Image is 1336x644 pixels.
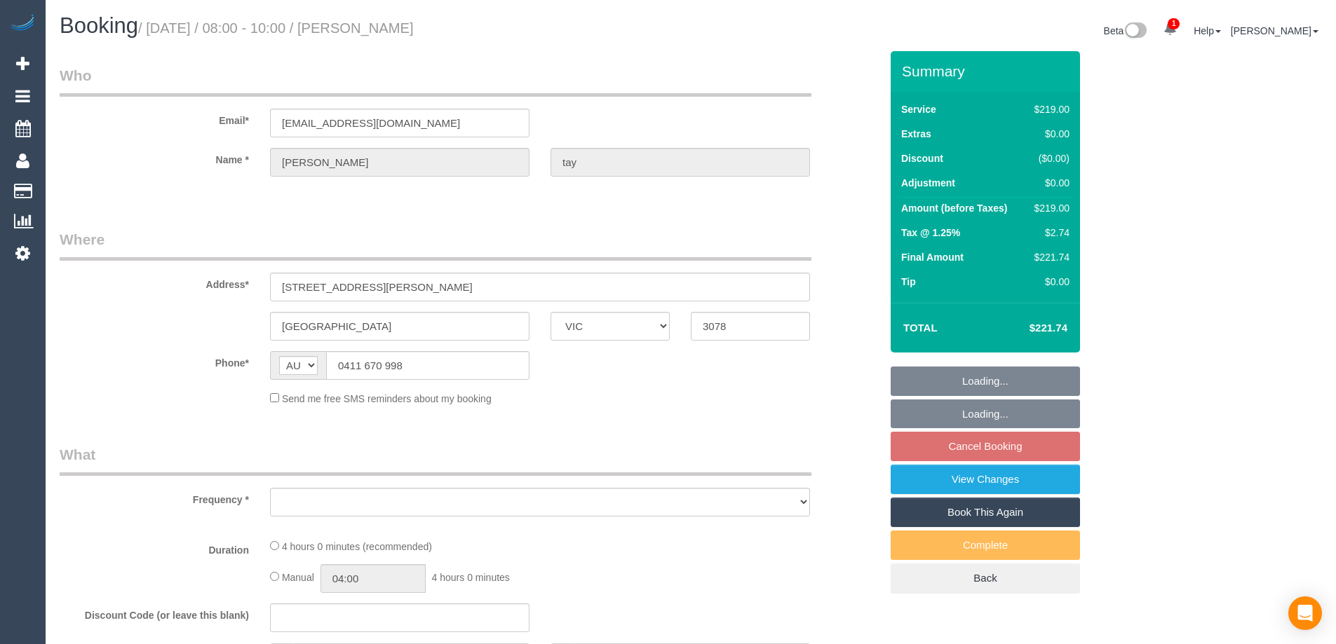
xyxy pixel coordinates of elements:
div: $0.00 [1029,176,1070,190]
a: Book This Again [891,498,1080,527]
strong: Total [903,322,938,334]
a: [PERSON_NAME] [1231,25,1318,36]
label: Service [901,102,936,116]
input: First Name* [270,148,529,177]
input: Email* [270,109,529,137]
div: $2.74 [1029,226,1070,240]
h3: Summary [902,63,1073,79]
legend: What [60,444,811,476]
label: Amount (before Taxes) [901,201,1007,215]
span: 4 hours 0 minutes [432,572,510,583]
label: Frequency * [49,488,259,507]
label: Discount Code (or leave this blank) [49,603,259,622]
label: Address* [49,273,259,292]
div: $219.00 [1029,102,1070,116]
legend: Who [60,65,811,97]
label: Email* [49,109,259,128]
a: Beta [1104,25,1147,36]
label: Phone* [49,351,259,370]
label: Extras [901,127,931,141]
label: Duration [49,538,259,557]
label: Name * [49,148,259,167]
a: Back [891,563,1080,593]
a: 1 [1156,14,1184,45]
label: Adjustment [901,176,955,190]
input: Post Code* [691,312,810,341]
span: Send me free SMS reminders about my booking [282,393,492,404]
input: Phone* [326,351,529,380]
a: View Changes [891,465,1080,494]
a: Help [1194,25,1221,36]
input: Suburb* [270,312,529,341]
div: ($0.00) [1029,151,1070,165]
div: $0.00 [1029,127,1070,141]
div: $219.00 [1029,201,1070,215]
label: Tip [901,275,916,289]
span: Booking [60,13,138,38]
label: Discount [901,151,943,165]
div: Open Intercom Messenger [1288,596,1322,630]
label: Tax @ 1.25% [901,226,960,240]
span: 1 [1168,18,1180,29]
img: Automaid Logo [8,14,36,34]
span: Manual [282,572,314,583]
legend: Where [60,229,811,261]
img: New interface [1124,22,1147,41]
label: Final Amount [901,250,964,264]
h4: $221.74 [987,322,1067,334]
div: $0.00 [1029,275,1070,289]
input: Last Name* [551,148,810,177]
div: $221.74 [1029,250,1070,264]
span: 4 hours 0 minutes (recommended) [282,541,432,552]
small: / [DATE] / 08:00 - 10:00 / [PERSON_NAME] [138,20,414,36]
